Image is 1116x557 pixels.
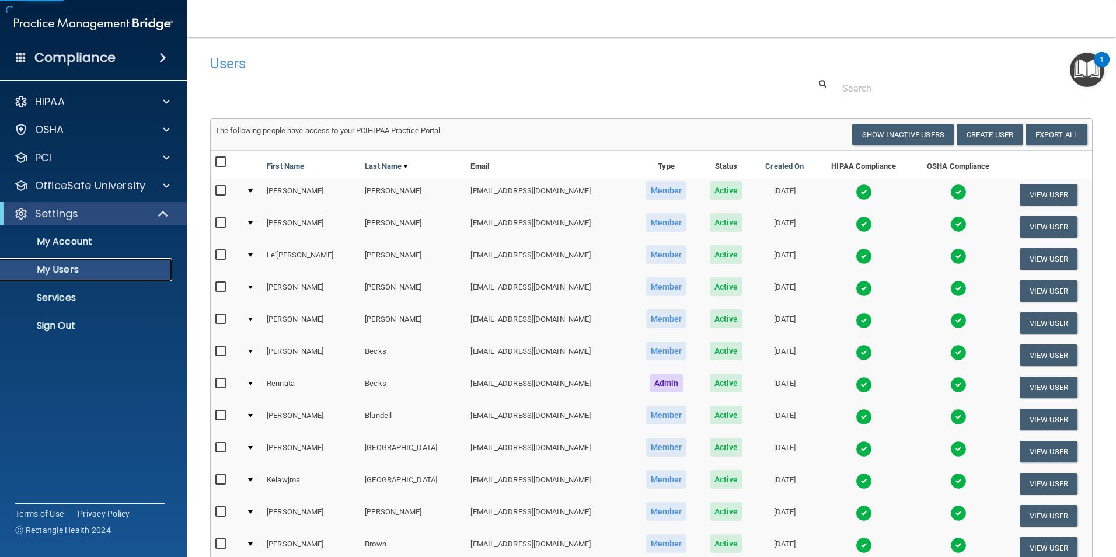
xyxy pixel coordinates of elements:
[262,179,360,211] td: [PERSON_NAME]
[1020,441,1077,462] button: View User
[466,371,634,403] td: [EMAIL_ADDRESS][DOMAIN_NAME]
[14,179,170,193] a: OfficeSafe University
[912,151,1005,179] th: OSHA Compliance
[856,312,872,329] img: tick.e7d51cea.svg
[856,184,872,200] img: tick.e7d51cea.svg
[852,124,954,145] button: Show Inactive Users
[1020,505,1077,527] button: View User
[710,374,743,392] span: Active
[360,371,466,403] td: Becks
[634,151,699,179] th: Type
[35,179,145,193] p: OfficeSafe University
[262,500,360,532] td: [PERSON_NAME]
[950,441,967,457] img: tick.e7d51cea.svg
[957,124,1023,145] button: Create User
[35,123,64,137] p: OSHA
[754,211,815,243] td: [DATE]
[262,371,360,403] td: Rennata
[466,403,634,436] td: [EMAIL_ADDRESS][DOMAIN_NAME]
[754,339,815,371] td: [DATE]
[754,436,815,468] td: [DATE]
[360,179,466,211] td: [PERSON_NAME]
[210,56,718,71] h4: Users
[950,505,967,521] img: tick.e7d51cea.svg
[710,534,743,553] span: Active
[1020,216,1077,238] button: View User
[856,537,872,553] img: tick.e7d51cea.svg
[360,307,466,339] td: [PERSON_NAME]
[1020,344,1077,366] button: View User
[646,406,687,424] span: Member
[710,502,743,521] span: Active
[646,181,687,200] span: Member
[466,179,634,211] td: [EMAIL_ADDRESS][DOMAIN_NAME]
[754,179,815,211] td: [DATE]
[646,534,687,553] span: Member
[754,275,815,307] td: [DATE]
[466,500,634,532] td: [EMAIL_ADDRESS][DOMAIN_NAME]
[650,374,683,392] span: Admin
[1020,409,1077,430] button: View User
[14,123,170,137] a: OSHA
[950,312,967,329] img: tick.e7d51cea.svg
[262,339,360,371] td: [PERSON_NAME]
[842,78,1084,99] input: Search
[466,151,634,179] th: Email
[15,508,64,520] a: Terms of Use
[34,50,116,66] h4: Compliance
[950,184,967,200] img: tick.e7d51cea.svg
[1026,124,1087,145] a: Export All
[710,470,743,489] span: Active
[856,441,872,457] img: tick.e7d51cea.svg
[360,339,466,371] td: Becks
[466,211,634,243] td: [EMAIL_ADDRESS][DOMAIN_NAME]
[646,277,687,296] span: Member
[466,307,634,339] td: [EMAIL_ADDRESS][DOMAIN_NAME]
[262,468,360,500] td: Keiawjma
[710,213,743,232] span: Active
[466,243,634,275] td: [EMAIL_ADDRESS][DOMAIN_NAME]
[14,95,170,109] a: HIPAA
[267,159,304,173] a: First Name
[856,248,872,264] img: tick.e7d51cea.svg
[262,436,360,468] td: [PERSON_NAME]
[360,243,466,275] td: [PERSON_NAME]
[710,342,743,360] span: Active
[646,342,687,360] span: Member
[950,344,967,361] img: tick.e7d51cea.svg
[754,243,815,275] td: [DATE]
[1100,60,1104,75] div: 1
[646,245,687,264] span: Member
[710,438,743,457] span: Active
[14,151,170,165] a: PCI
[816,151,912,179] th: HIPAA Compliance
[35,95,65,109] p: HIPAA
[950,216,967,232] img: tick.e7d51cea.svg
[1020,312,1077,334] button: View User
[262,307,360,339] td: [PERSON_NAME]
[754,403,815,436] td: [DATE]
[360,468,466,500] td: [GEOGRAPHIC_DATA]
[360,403,466,436] td: Blundell
[950,537,967,553] img: tick.e7d51cea.svg
[1070,53,1104,87] button: Open Resource Center, 1 new notification
[8,320,167,332] p: Sign Out
[754,468,815,500] td: [DATE]
[1020,473,1077,495] button: View User
[360,500,466,532] td: [PERSON_NAME]
[8,292,167,304] p: Services
[360,275,466,307] td: [PERSON_NAME]
[1020,377,1077,398] button: View User
[765,159,804,173] a: Created On
[710,181,743,200] span: Active
[754,307,815,339] td: [DATE]
[35,151,51,165] p: PCI
[754,500,815,532] td: [DATE]
[14,207,169,221] a: Settings
[646,309,687,328] span: Member
[466,275,634,307] td: [EMAIL_ADDRESS][DOMAIN_NAME]
[710,277,743,296] span: Active
[8,236,167,248] p: My Account
[1020,184,1077,206] button: View User
[1020,248,1077,270] button: View User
